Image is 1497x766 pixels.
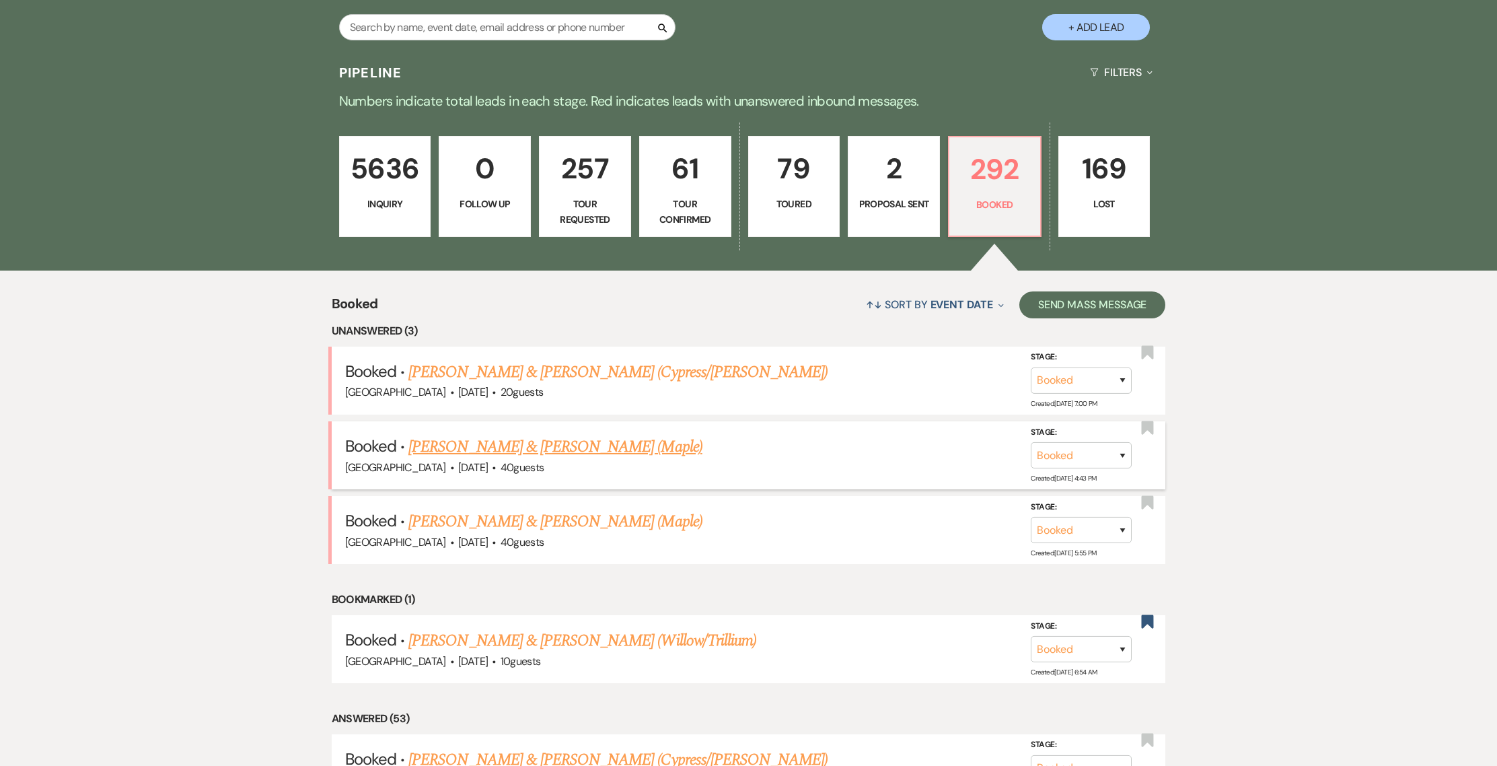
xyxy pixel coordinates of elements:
[930,298,993,312] span: Event Date
[1031,668,1097,676] span: Created: [DATE] 6:54 AM
[948,136,1042,237] a: 292Booked
[345,535,446,549] span: [GEOGRAPHIC_DATA]
[339,14,676,40] input: Search by name, event date, email address or phone number
[1031,350,1132,365] label: Stage:
[1042,14,1150,40] button: + Add Lead
[1031,474,1096,483] span: Created: [DATE] 4:43 PM
[1085,55,1158,90] button: Filters
[639,136,731,237] a: 61Tour Confirmed
[408,360,828,384] a: [PERSON_NAME] & [PERSON_NAME] (Cypress/[PERSON_NAME])
[501,535,544,549] span: 40 guests
[408,629,756,653] a: [PERSON_NAME] & [PERSON_NAME] (Willow/Trillium)
[458,535,488,549] span: [DATE]
[548,146,622,191] p: 257
[648,146,723,191] p: 61
[1058,136,1151,237] a: 169Lost
[345,629,396,650] span: Booked
[345,654,446,668] span: [GEOGRAPHIC_DATA]
[332,322,1166,340] li: Unanswered (3)
[332,293,378,322] span: Booked
[1019,291,1166,318] button: Send Mass Message
[548,197,622,227] p: Tour Requested
[345,510,396,531] span: Booked
[458,460,488,475] span: [DATE]
[866,298,882,312] span: ↑↓
[539,136,631,237] a: 257Tour Requested
[856,146,931,191] p: 2
[757,197,832,211] p: Toured
[447,146,522,191] p: 0
[648,197,723,227] p: Tour Confirmed
[1031,500,1132,515] label: Stage:
[957,197,1032,212] p: Booked
[957,147,1032,192] p: 292
[458,385,488,399] span: [DATE]
[408,435,702,459] a: [PERSON_NAME] & [PERSON_NAME] (Maple)
[339,63,402,82] h3: Pipeline
[1067,197,1142,211] p: Lost
[1031,399,1097,408] span: Created: [DATE] 7:00 PM
[1031,425,1132,440] label: Stage:
[856,197,931,211] p: Proposal Sent
[447,197,522,211] p: Follow Up
[439,136,531,237] a: 0Follow Up
[861,287,1009,322] button: Sort By Event Date
[345,436,396,456] span: Booked
[348,197,423,211] p: Inquiry
[848,136,940,237] a: 2Proposal Sent
[501,654,541,668] span: 10 guests
[339,136,431,237] a: 5636Inquiry
[1031,738,1132,753] label: Stage:
[501,460,544,475] span: 40 guests
[408,510,702,534] a: [PERSON_NAME] & [PERSON_NAME] (Maple)
[757,146,832,191] p: 79
[332,591,1166,608] li: Bookmarked (1)
[748,136,840,237] a: 79Toured
[1031,549,1096,557] span: Created: [DATE] 5:55 PM
[345,460,446,475] span: [GEOGRAPHIC_DATA]
[345,385,446,399] span: [GEOGRAPHIC_DATA]
[348,146,423,191] p: 5636
[332,710,1166,728] li: Answered (53)
[264,90,1233,112] p: Numbers indicate total leads in each stage. Red indicates leads with unanswered inbound messages.
[458,654,488,668] span: [DATE]
[1031,619,1132,633] label: Stage:
[345,361,396,382] span: Booked
[1067,146,1142,191] p: 169
[501,385,544,399] span: 20 guests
